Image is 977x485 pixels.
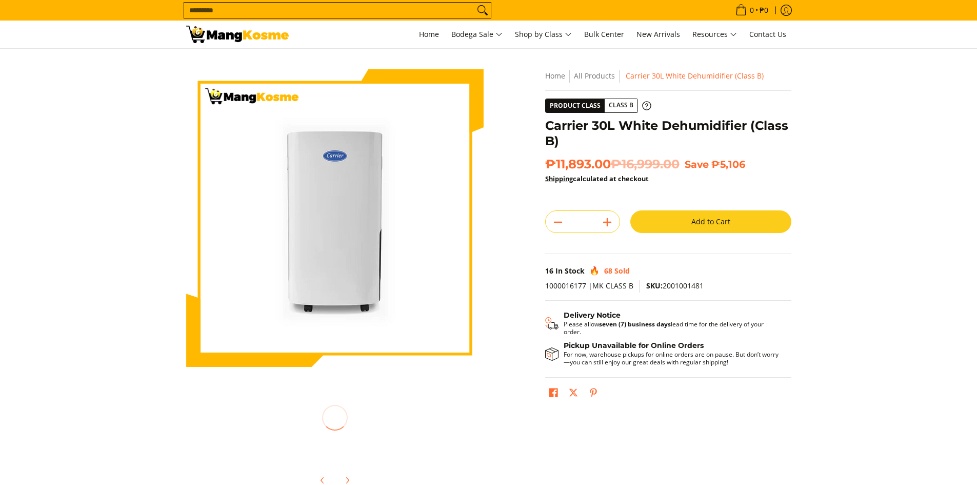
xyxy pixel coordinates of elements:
strong: calculated at checkout [545,174,649,183]
nav: Breadcrumbs [545,69,791,83]
span: Contact Us [749,29,786,39]
strong: Pickup Unavailable for Online Orders [564,341,704,350]
span: 2001001481 [646,281,704,290]
a: Home [545,71,565,81]
p: Please allow lead time for the delivery of your order. [564,320,781,336]
span: Sold [614,266,630,276]
nav: Main Menu [299,21,791,48]
a: New Arrivals [631,21,685,48]
button: Subtract [546,214,570,230]
a: Shop by Class [510,21,577,48]
a: Contact Us [744,21,791,48]
span: 1000016177 |MK CLASS B [545,281,633,290]
span: In Stock [555,266,585,276]
strong: seven (7) business days [599,320,671,328]
span: Class B [605,99,637,112]
a: Bodega Sale [446,21,508,48]
span: Product Class [546,99,605,112]
span: Carrier 30L White Dehumidifier (Class B) [626,71,764,81]
span: Bulk Center [584,29,624,39]
span: Bodega Sale [451,28,503,41]
a: Share on Facebook [546,385,561,403]
a: All Products [574,71,615,81]
span: ₱0 [758,7,770,14]
span: New Arrivals [636,29,680,39]
span: 16 [545,266,553,276]
a: Home [414,21,444,48]
img: Carrier 30L White Dehumidifier (Class B)-2 [263,384,330,451]
a: Post on X [566,385,581,403]
button: Add [595,214,620,230]
span: Resources [692,28,737,41]
a: Resources [687,21,742,48]
span: Save [685,158,709,170]
img: Carrier 30L White Dehumidifier (Class B)-1 [186,384,253,451]
span: ₱5,106 [711,158,745,170]
img: Carrier 30L White Dehumidifier (Class B)-3 [340,384,407,451]
span: 0 [748,7,755,14]
span: 68 [604,266,612,276]
span: Home [419,29,439,39]
button: Search [474,3,491,18]
strong: Delivery Notice [564,311,621,320]
button: Shipping & Delivery [545,311,781,336]
span: • [732,5,771,16]
span: SKU: [646,281,663,290]
p: For now, warehouse pickups for online orders are on pause. But don’t worry—you can still enjoy ou... [564,351,781,366]
a: Shipping [545,174,573,183]
a: Pin on Pinterest [586,385,601,403]
button: Add to Cart [630,210,791,233]
img: Carrier 30L White Dehumidifier (Class B)-4 [417,384,484,451]
del: ₱16,999.00 [611,157,680,172]
span: ₱11,893.00 [545,157,680,172]
span: Shop by Class [515,28,572,41]
a: Bulk Center [579,21,629,48]
h1: Carrier 30L White Dehumidifier (Class B) [545,118,791,149]
a: Product Class Class B [545,99,651,113]
img: Carrier 30-Liter Dehumidifier - White (Class B) l Mang Kosme [186,26,289,43]
img: Carrier 30L White Dehumidifier (Class B) [186,69,484,367]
